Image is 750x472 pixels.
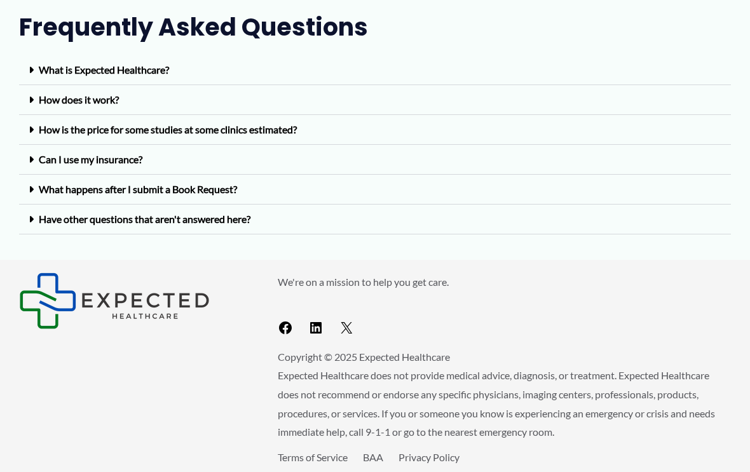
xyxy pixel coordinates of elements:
[19,205,731,235] div: Have other questions that aren't answered here?
[39,64,169,76] a: What is Expected Healthcare?
[19,116,731,145] div: How is the price for some studies at some clinics estimated?
[39,154,142,166] a: Can I use my insurance?
[278,370,715,438] span: Expected Healthcare does not provide medical advice, diagnosis, or treatment. Expected Healthcare...
[363,452,383,464] a: BAA
[19,86,731,116] div: How does it work?
[278,351,450,363] span: Copyright © 2025 Expected Healthcare
[19,175,731,205] div: What happens after I submit a Book Request?
[278,273,731,341] aside: Footer Widget 2
[19,145,731,175] div: Can I use my insurance?
[39,213,250,226] a: Have other questions that aren't answered here?
[19,56,731,86] div: What is Expected Healthcare?
[39,124,297,136] a: How is the price for some studies at some clinics estimated?
[399,452,460,464] a: Privacy Policy
[19,273,246,330] aside: Footer Widget 1
[19,273,210,330] img: Expected Healthcare Logo - side, dark font, small
[278,273,731,292] p: We're on a mission to help you get care.
[19,12,731,43] h2: Frequently Asked Questions
[39,184,237,196] a: What happens after I submit a Book Request?
[39,94,119,106] a: How does it work?
[278,452,348,464] a: Terms of Service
